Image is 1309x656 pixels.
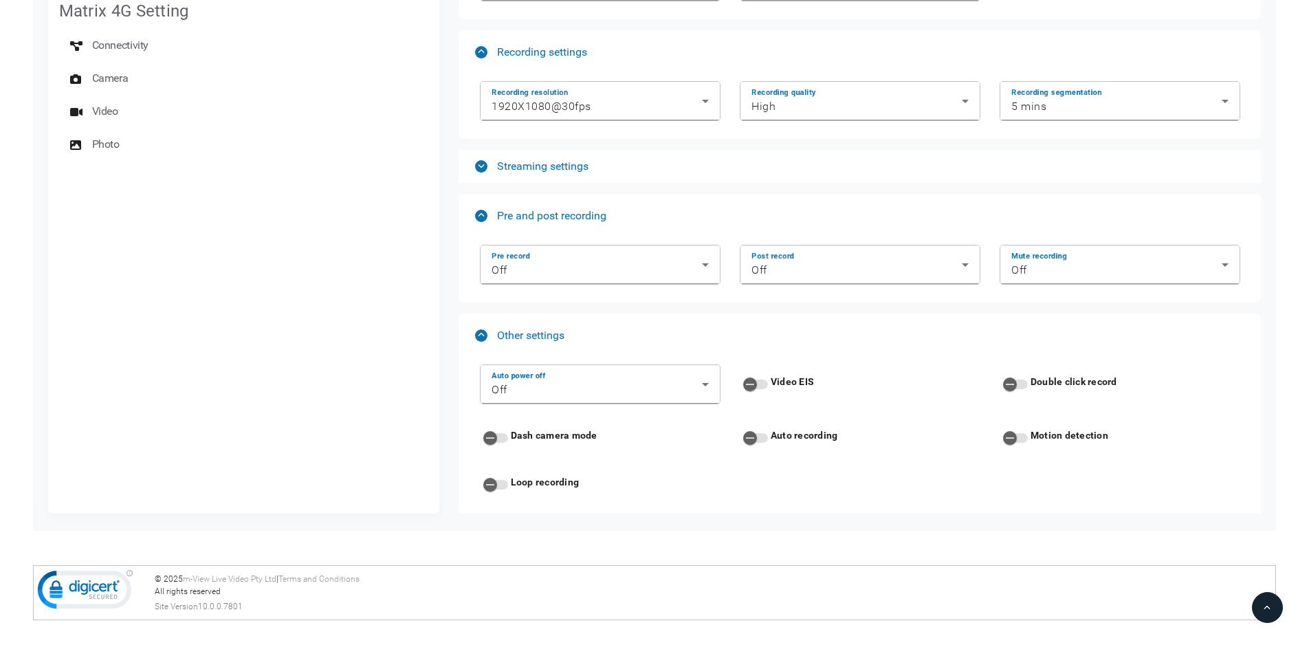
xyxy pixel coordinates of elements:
label: Motion detection [1028,428,1108,442]
label: Double click record [1028,375,1117,389]
mat-expansion-panel-header: Other settings [459,314,1261,358]
span: Video [92,98,118,125]
div: Other settings [459,358,1261,516]
mat-expansion-panel-header: Recording settings [459,30,1261,74]
div: © 2025 | All rights reserved [155,573,1273,613]
mat-panel-title: Other settings [475,329,1233,342]
label: Auto recording [768,428,838,442]
img: DigiCert Secured Site Seal [37,569,133,616]
span: Off [492,263,507,276]
div: Site Version [155,600,1273,613]
mat-label: Recording segmentation [1011,87,1101,97]
mat-expansion-panel-header: Pre and post recording [459,194,1261,238]
mat-label: Mute recording [1011,251,1067,261]
a: m-View Live Video Pty Ltd [183,574,276,584]
mat-panel-title: Streaming settings [475,160,1233,173]
label: Loop recording [508,475,580,489]
span: Camera [92,65,129,92]
div: Pre and post recording [459,238,1261,303]
mat-label: Post record [751,251,794,261]
mat-panel-title: Recording settings [475,45,1233,58]
mat-panel-title: Pre and post recording [475,209,1233,222]
mat-label: Recording resolution [492,87,568,97]
label: Dash camera mode [508,428,597,442]
span: 10.0.0.7801 [198,600,243,613]
span: Off [751,263,767,276]
mat-label: Pre record [492,251,530,261]
span: 1920X1080@30fps [492,100,591,113]
div: Recording settings [459,74,1261,139]
span: 5 mins [1011,100,1046,113]
mat-label: Recording quality [751,87,816,97]
mat-expansion-panel-header: Streaming settings [459,150,1261,183]
span: Off [1011,263,1027,276]
label: Video EIS [768,375,814,389]
span: Photo [92,131,120,158]
a: Terms and Conditions [278,574,360,584]
span: Off [492,383,507,396]
span: Connectivity [92,32,148,59]
mat-label: Auto power off [492,371,545,380]
span: High [751,100,775,113]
